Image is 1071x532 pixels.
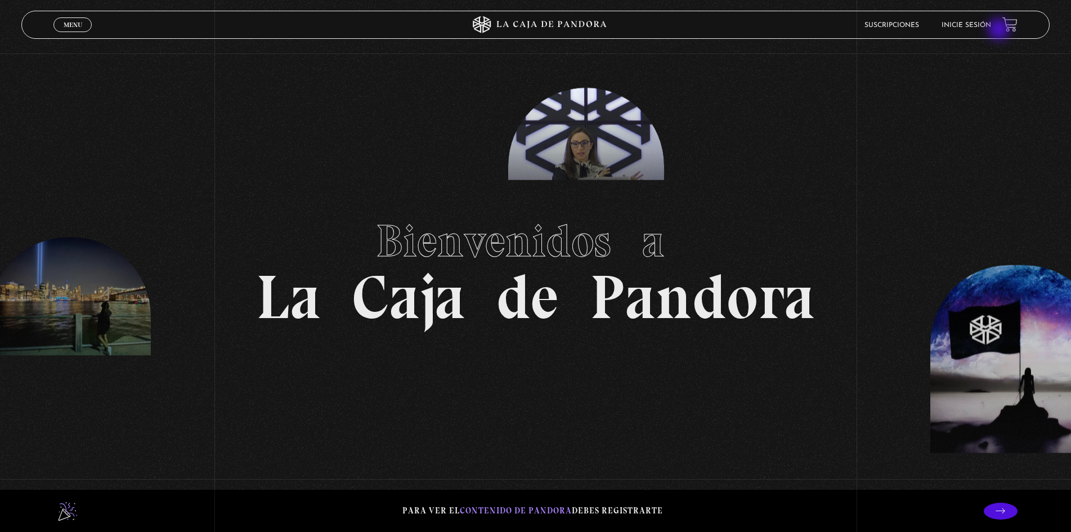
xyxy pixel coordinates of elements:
[376,214,696,268] span: Bienvenidos a
[1002,17,1018,32] a: View your shopping cart
[256,204,815,328] h1: La Caja de Pandora
[60,31,86,39] span: Cerrar
[864,22,919,29] a: Suscripciones
[942,22,991,29] a: Inicie sesión
[64,21,82,28] span: Menu
[402,503,663,518] p: Para ver el debes registrarte
[460,506,572,516] span: contenido de Pandora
